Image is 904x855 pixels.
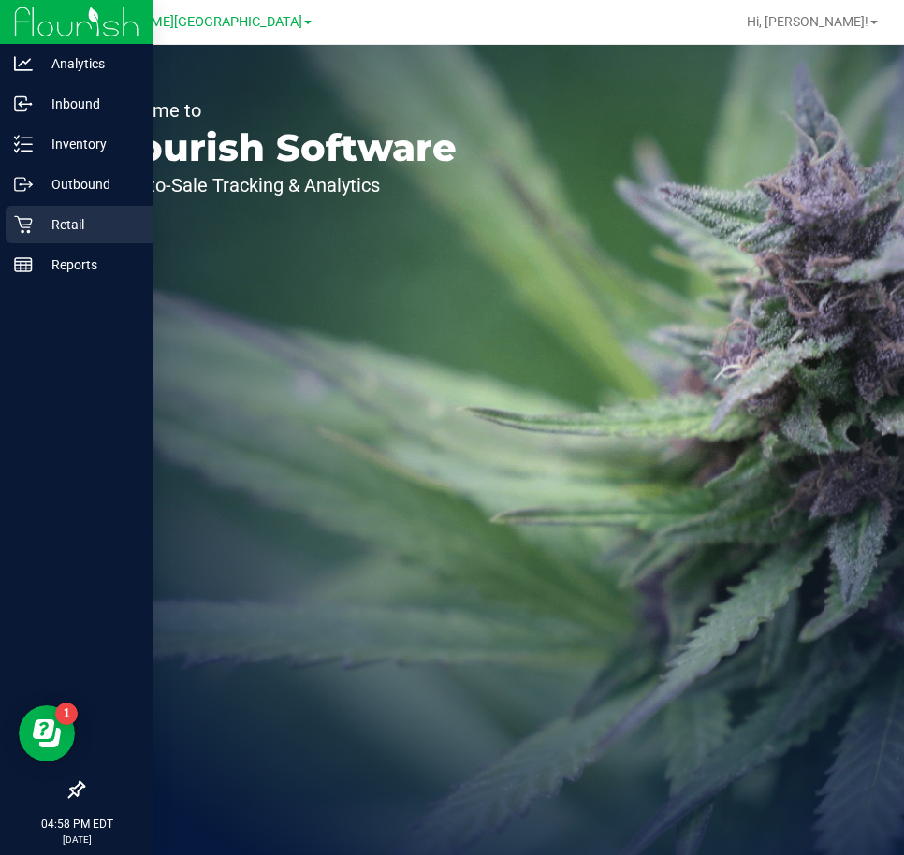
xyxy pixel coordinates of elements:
[747,14,868,29] span: Hi, [PERSON_NAME]!
[71,14,302,30] span: [PERSON_NAME][GEOGRAPHIC_DATA]
[14,215,33,234] inline-svg: Retail
[8,816,145,833] p: 04:58 PM EDT
[33,254,145,276] p: Reports
[14,54,33,73] inline-svg: Analytics
[33,213,145,236] p: Retail
[33,173,145,196] p: Outbound
[8,833,145,847] p: [DATE]
[33,133,145,155] p: Inventory
[33,93,145,115] p: Inbound
[14,175,33,194] inline-svg: Outbound
[14,94,33,113] inline-svg: Inbound
[101,101,457,120] p: Welcome to
[14,135,33,153] inline-svg: Inventory
[14,255,33,274] inline-svg: Reports
[101,129,457,167] p: Flourish Software
[55,703,78,725] iframe: Resource center unread badge
[101,176,457,195] p: Seed-to-Sale Tracking & Analytics
[19,705,75,761] iframe: Resource center
[33,52,145,75] p: Analytics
